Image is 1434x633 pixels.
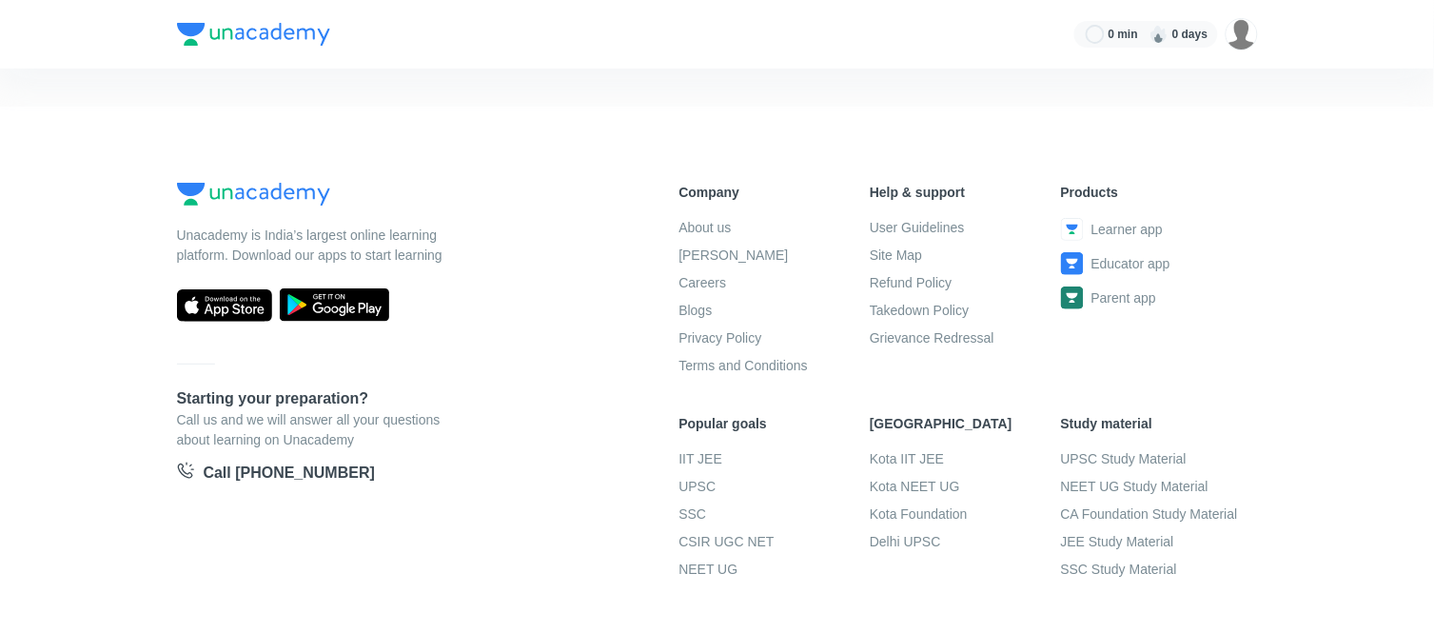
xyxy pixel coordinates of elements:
a: Educator app [1061,252,1252,275]
h6: Popular goals [679,414,871,434]
h6: Study material [1061,414,1252,434]
img: Learner app [1061,218,1084,241]
a: User Guidelines [870,218,1061,238]
a: Call [PHONE_NUMBER] [177,462,375,488]
a: CA Foundation Study Material [1061,504,1252,524]
a: Company Logo [177,183,619,210]
img: Parent app [1061,287,1084,309]
a: Kota IIT JEE [870,449,1061,469]
a: Delhi UPSC [870,532,1061,552]
a: UPSC [679,477,871,497]
h5: Call [PHONE_NUMBER] [204,462,375,488]
a: Site Map [870,246,1061,266]
a: UPSC Study Material [1061,449,1252,469]
a: Terms and Conditions [679,356,871,376]
h5: Starting your preparation? [177,387,619,410]
a: NEET UG [679,560,871,580]
a: [PERSON_NAME] [679,246,871,266]
a: Kota NEET UG [870,477,1061,497]
img: streak [1149,25,1169,44]
a: Blogs [679,301,871,321]
a: Takedown Policy [870,301,1061,321]
a: Privacy Policy [679,328,871,348]
a: NEET UG Study Material [1061,477,1252,497]
span: Learner app [1091,220,1164,240]
a: Learner app [1061,218,1252,241]
a: About us [679,218,871,238]
p: Unacademy is India’s largest online learning platform. Download our apps to start learning [177,226,462,266]
p: Call us and we will answer all your questions about learning on Unacademy [177,410,462,450]
a: SSC Study Material [1061,560,1252,580]
span: Careers [679,273,727,293]
img: Company Logo [177,183,330,206]
a: Refund Policy [870,273,1061,293]
a: IIT JEE [679,449,871,469]
span: Educator app [1091,254,1170,274]
img: Bhavna [1226,18,1258,50]
a: Parent app [1061,287,1252,309]
span: Parent app [1091,288,1157,308]
a: Kota Foundation [870,504,1061,524]
h6: Company [679,183,871,203]
img: Educator app [1061,252,1084,275]
a: Careers [679,273,871,293]
a: SSC [679,504,871,524]
h6: Help & support [870,183,1061,203]
a: Grievance Redressal [870,328,1061,348]
img: Company Logo [177,23,330,46]
h6: [GEOGRAPHIC_DATA] [870,414,1061,434]
h6: Products [1061,183,1252,203]
a: CSIR UGC NET [679,532,871,552]
a: JEE Study Material [1061,532,1252,552]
